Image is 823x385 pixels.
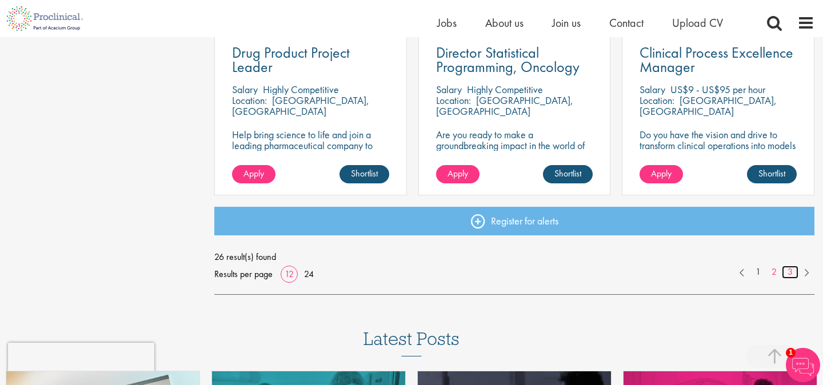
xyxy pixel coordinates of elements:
[747,165,797,183] a: Shortlist
[786,348,820,382] img: Chatbot
[782,266,798,279] a: 3
[363,329,460,356] h3: Latest Posts
[8,343,154,377] iframe: reCAPTCHA
[436,46,593,74] a: Director Statistical Programming, Oncology
[640,165,683,183] a: Apply
[467,83,543,96] p: Highly Competitive
[436,165,480,183] a: Apply
[609,15,644,30] a: Contact
[339,165,389,183] a: Shortlist
[436,94,573,118] p: [GEOGRAPHIC_DATA], [GEOGRAPHIC_DATA]
[436,43,580,77] span: Director Statistical Programming, Oncology
[640,94,777,118] p: [GEOGRAPHIC_DATA], [GEOGRAPHIC_DATA]
[448,167,468,179] span: Apply
[437,15,457,30] a: Jobs
[263,83,339,96] p: Highly Competitive
[232,46,389,74] a: Drug Product Project Leader
[214,248,814,266] span: 26 result(s) found
[436,94,471,107] span: Location:
[281,268,298,280] a: 12
[300,268,318,280] a: 24
[640,94,674,107] span: Location:
[232,165,275,183] a: Apply
[670,83,765,96] p: US$9 - US$95 per hour
[214,266,273,283] span: Results per page
[214,207,814,235] a: Register for alerts
[766,266,782,279] a: 2
[232,43,350,77] span: Drug Product Project Leader
[640,43,793,77] span: Clinical Process Excellence Manager
[232,129,389,183] p: Help bring science to life and join a leading pharmaceutical company to play a key role in delive...
[485,15,524,30] a: About us
[552,15,581,30] a: Join us
[243,167,264,179] span: Apply
[543,165,593,183] a: Shortlist
[232,94,369,118] p: [GEOGRAPHIC_DATA], [GEOGRAPHIC_DATA]
[640,83,665,96] span: Salary
[750,266,766,279] a: 1
[651,167,672,179] span: Apply
[640,46,797,74] a: Clinical Process Excellence Manager
[436,83,462,96] span: Salary
[436,129,593,183] p: Are you ready to make a groundbreaking impact in the world of biotechnology? Join a growing compa...
[786,348,796,358] span: 1
[232,83,258,96] span: Salary
[640,129,797,173] p: Do you have the vision and drive to transform clinical operations into models of excellence in a ...
[672,15,723,30] a: Upload CV
[232,94,267,107] span: Location:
